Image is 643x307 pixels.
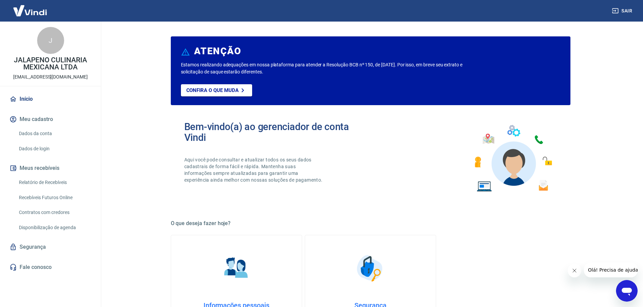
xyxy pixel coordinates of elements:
[5,57,96,71] p: JALAPENO CULINARIA MEXICANA LTDA
[568,264,581,277] iframe: Fechar mensagem
[8,240,93,254] a: Segurança
[194,48,241,55] h6: ATENÇÃO
[16,221,93,235] a: Disponibilização de agenda
[4,5,57,10] span: Olá! Precisa de ajuda?
[16,191,93,205] a: Recebíveis Futuros Online
[13,73,88,81] p: [EMAIL_ADDRESS][DOMAIN_NAME]
[8,92,93,106] a: Início
[37,27,64,54] div: J
[611,5,635,17] button: Sair
[184,121,371,143] h2: Bem-vindo(a) ao gerenciador de conta Vindi
[184,156,324,183] p: Aqui você pode consultar e atualizar todos os seus dados cadastrais de forma fácil e rápida. Mant...
[16,127,93,141] a: Dados da conta
[584,263,638,277] iframe: Mensagem da empresa
[219,251,253,285] img: Informações pessoais
[8,260,93,275] a: Fale conosco
[16,206,93,219] a: Contratos com credores
[8,112,93,127] button: Meu cadastro
[353,251,387,285] img: Segurança
[8,161,93,176] button: Meus recebíveis
[171,220,570,227] h5: O que deseja fazer hoje?
[181,61,484,75] p: Estamos realizando adequações em nossa plataforma para atender a Resolução BCB nº 150, de [DATE]....
[186,87,239,93] p: Confira o que muda
[181,84,252,96] a: Confira o que muda
[16,142,93,156] a: Dados de login
[616,280,638,302] iframe: Botão para abrir a janela de mensagens
[468,121,557,196] img: Imagem de um avatar masculino com diversos icones exemplificando as funcionalidades do gerenciado...
[16,176,93,189] a: Relatório de Recebíveis
[8,0,52,21] img: Vindi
